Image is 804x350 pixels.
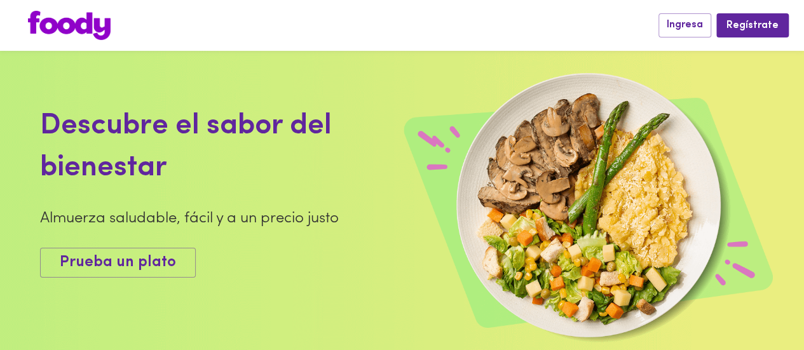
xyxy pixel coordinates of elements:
[40,105,362,189] div: Descubre el sabor del bienestar
[40,208,362,229] div: Almuerza saludable, fácil y a un precio justo
[716,13,789,37] button: Regístrate
[40,248,196,278] button: Prueba un plato
[726,20,779,32] span: Regístrate
[667,19,703,31] span: Ingresa
[730,276,791,337] iframe: Messagebird Livechat Widget
[60,253,176,272] span: Prueba un plato
[28,11,111,40] img: logo.png
[658,13,711,37] button: Ingresa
